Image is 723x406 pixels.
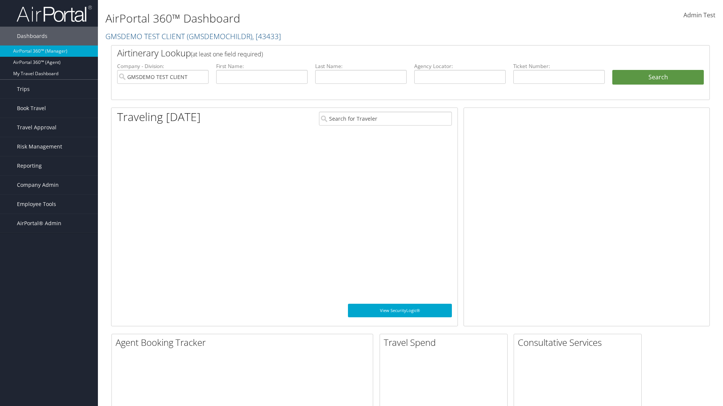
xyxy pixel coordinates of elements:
[683,11,715,19] span: Admin Test
[216,62,308,70] label: First Name:
[17,27,47,45] span: Dashboards
[187,31,252,41] span: ( GMSDEMOCHILDR )
[319,112,452,126] input: Search for Traveler
[414,62,506,70] label: Agency Locator:
[252,31,281,41] span: , [ 43433 ]
[518,336,641,349] h2: Consultative Services
[17,214,61,233] span: AirPortal® Admin
[117,62,209,70] label: Company - Division:
[612,70,704,85] button: Search
[17,99,46,118] span: Book Travel
[384,336,507,349] h2: Travel Spend
[116,336,373,349] h2: Agent Booking Tracker
[513,62,605,70] label: Ticket Number:
[117,47,654,59] h2: Airtinerary Lookup
[17,118,56,137] span: Travel Approval
[17,80,30,98] span: Trips
[315,62,407,70] label: Last Name:
[117,109,201,125] h1: Traveling [DATE]
[105,31,281,41] a: GMSDEMO TEST CLIENT
[683,4,715,27] a: Admin Test
[17,5,92,23] img: airportal-logo.png
[17,137,62,156] span: Risk Management
[191,50,263,58] span: (at least one field required)
[17,156,42,175] span: Reporting
[17,195,56,214] span: Employee Tools
[17,176,59,194] span: Company Admin
[348,304,452,317] a: View SecurityLogic®
[105,11,512,26] h1: AirPortal 360™ Dashboard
